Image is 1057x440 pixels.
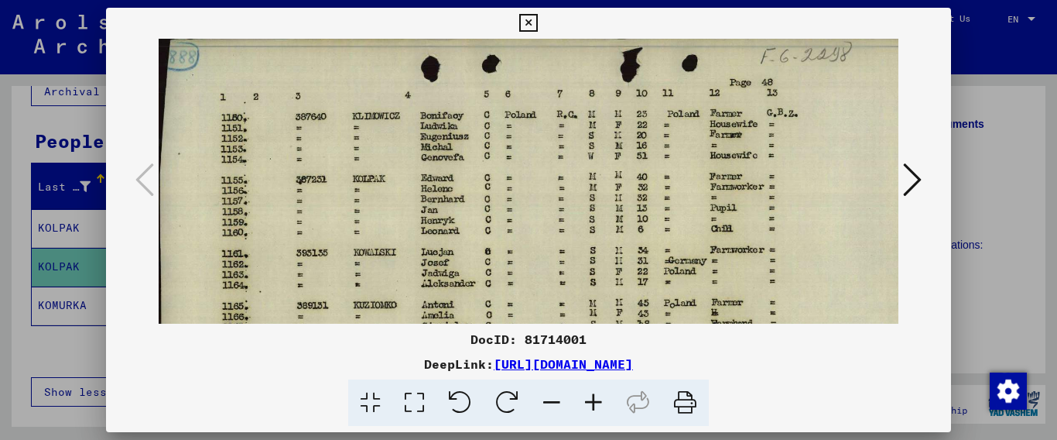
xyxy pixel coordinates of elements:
a: [URL][DOMAIN_NAME] [494,356,633,372]
div: DocID: 81714001 [106,330,952,349]
img: Change consent [990,373,1027,410]
div: DeepLink: [106,355,952,373]
div: Change consent [989,372,1026,409]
